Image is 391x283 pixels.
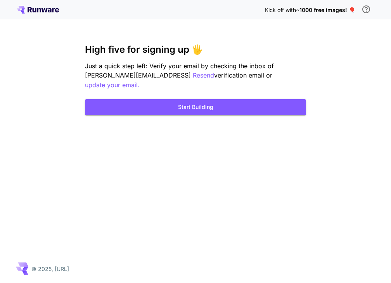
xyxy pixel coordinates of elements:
p: © 2025, [URL] [31,265,69,273]
button: In order to qualify for free credit, you need to sign up with a business email address and click ... [358,2,374,17]
span: Kick off with [265,7,296,13]
span: ~1000 free images! 🎈 [296,7,355,13]
h3: High five for signing up 🖐️ [85,44,306,55]
button: Start Building [85,99,306,115]
span: verification email or [214,71,272,79]
button: update your email. [85,80,140,90]
button: Resend [193,71,214,80]
span: Just a quick step left: Verify your email by checking the inbox of [PERSON_NAME][EMAIL_ADDRESS] [85,62,274,79]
